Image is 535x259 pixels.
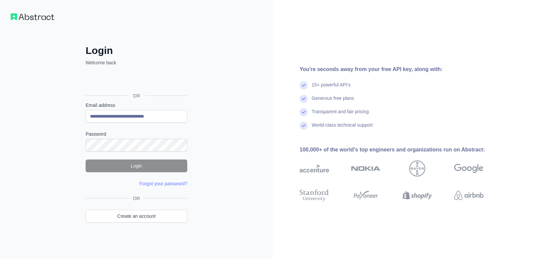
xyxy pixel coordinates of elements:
a: Forgot your password? [139,181,187,186]
img: Workflow [11,13,54,20]
div: 100,000+ of the world's top engineers and organizations run on Abstract: [300,146,505,154]
label: Password [86,131,187,137]
div: Transparent and fair pricing [312,108,369,122]
h2: Login [86,45,187,57]
img: accenture [300,160,329,177]
p: Welcome back [86,59,187,66]
img: stanford university [300,188,329,203]
img: bayer [409,160,425,177]
iframe: Sign in with Google Button [82,73,189,88]
div: World-class technical support [312,122,373,135]
img: shopify [403,188,432,203]
button: Login [86,159,187,172]
img: check mark [300,108,308,116]
img: google [454,160,484,177]
span: OR [130,195,143,202]
img: payoneer [351,188,381,203]
img: airbnb [454,188,484,203]
img: check mark [300,95,308,103]
img: check mark [300,81,308,89]
label: Email address [86,102,187,109]
span: OR [128,92,145,99]
div: Generous free plans [312,95,354,108]
img: nokia [351,160,381,177]
div: 15+ powerful API's [312,81,350,95]
div: You're seconds away from your free API key, along with: [300,65,505,73]
img: check mark [300,122,308,130]
a: Create an account [86,210,187,222]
